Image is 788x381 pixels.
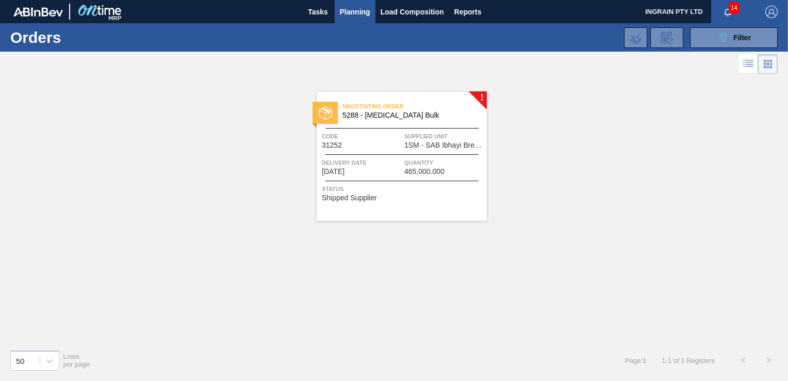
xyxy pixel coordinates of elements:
[301,92,487,221] a: !statusNegotiating Order5288 - [MEDICAL_DATA] BulkCode31252Supplied Unit1SM - SAB Ibhayi BreweryD...
[322,141,342,149] span: 31252
[624,27,647,48] div: Import Order Negotiation
[711,5,744,19] button: Notifications
[307,6,330,18] span: Tasks
[340,6,370,18] span: Planning
[404,157,484,168] span: Quantity
[758,54,778,74] div: Card Vision
[404,168,445,176] span: 465,000.000
[342,101,487,112] span: Negotiating Order
[662,357,715,364] span: 1 - 1 of 1 Registers
[454,6,482,18] span: Reports
[16,356,25,365] div: 50
[381,6,444,18] span: Load Composition
[404,131,484,141] span: Supplied Unit
[650,27,683,48] div: Order Review Request
[322,168,344,176] span: 09/06/2025
[342,112,479,119] span: 5288 - Dextrose Bulk
[322,194,377,202] span: Shipped Supplier
[733,34,751,42] span: Filter
[319,106,332,120] img: status
[322,184,484,194] span: Status
[625,357,646,364] span: Page : 1
[756,347,782,373] button: >
[322,157,402,168] span: Delivery Date
[322,131,402,141] span: Code
[729,2,740,13] span: 14
[739,54,758,74] div: List Vision
[63,353,90,368] span: Lines per page
[10,31,158,43] h1: Orders
[404,141,484,149] span: 1SM - SAB Ibhayi Brewery
[690,27,778,48] button: Filter
[13,7,63,17] img: TNhmsLtSVTkK8tSr43FrP2fwEKptu5GPRR3wAAAABJRU5ErkJggg==
[765,6,778,18] img: Logout
[730,347,756,373] button: <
